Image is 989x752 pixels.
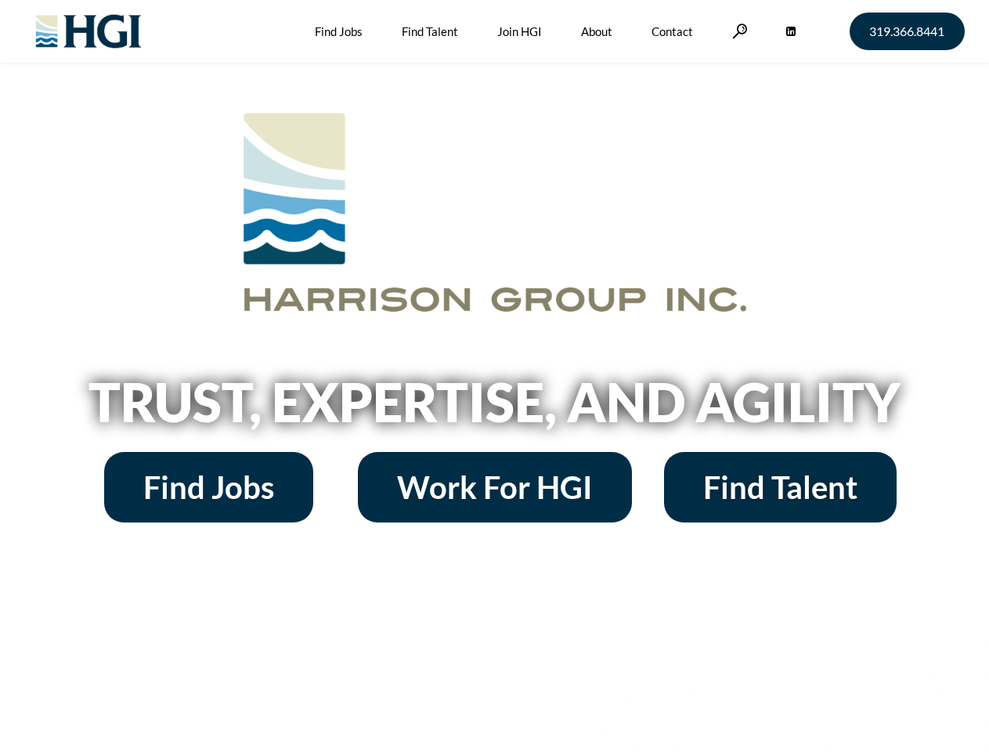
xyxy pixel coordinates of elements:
a: 319.366.8441 [850,13,965,50]
span: Work For HGI [397,472,593,503]
span: 319.366.8441 [869,25,944,38]
span: Find Jobs [143,472,274,503]
a: Find Talent [664,452,897,522]
h2: Trust, Expertise, and Agility [49,375,941,428]
a: Search [732,23,748,38]
a: Work For HGI [358,452,632,522]
a: Find Jobs [104,452,313,522]
span: Find Talent [703,472,857,503]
